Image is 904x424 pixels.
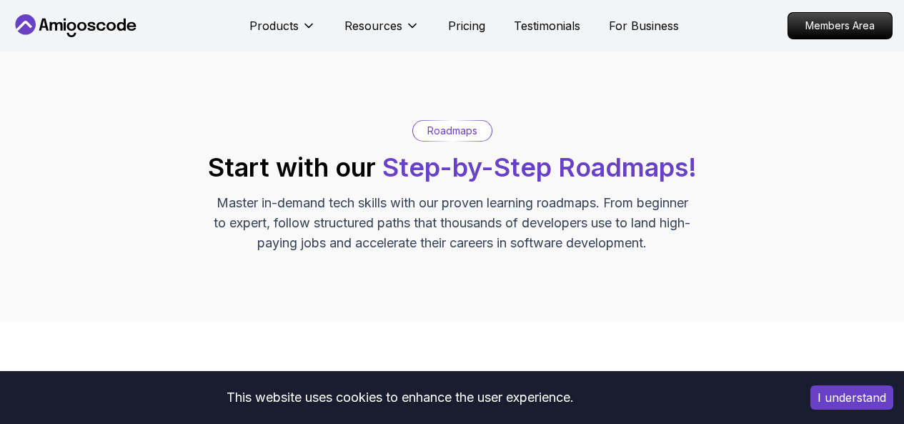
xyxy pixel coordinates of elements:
button: Accept cookies [810,385,893,410]
span: Step-by-Step Roadmaps! [382,152,697,183]
a: For Business [609,17,679,34]
h2: Start with our [208,153,697,182]
p: Master in-demand tech skills with our proven learning roadmaps. From beginner to expert, follow s... [212,193,692,253]
button: Products [249,17,316,46]
a: Pricing [448,17,485,34]
p: Members Area [788,13,892,39]
div: This website uses cookies to enhance the user experience. [11,382,789,413]
button: Resources [344,17,419,46]
p: Resources [344,17,402,34]
p: Roadmaps [427,124,477,138]
a: Testimonials [514,17,580,34]
p: Products [249,17,299,34]
a: Members Area [788,12,893,39]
